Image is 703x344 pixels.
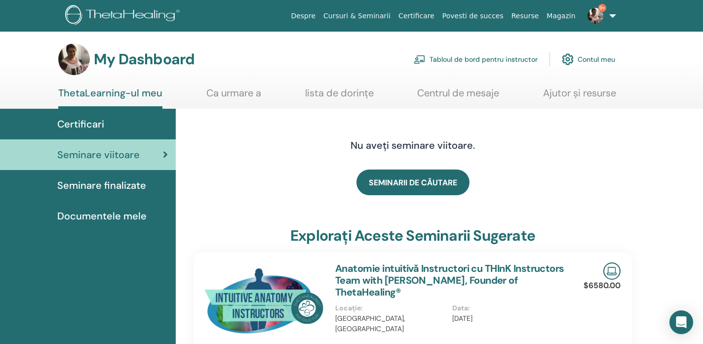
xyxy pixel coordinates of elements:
a: Ajutor și resurse [543,87,616,106]
h3: Explorați aceste seminarii sugerate [290,227,535,245]
a: Certificare [394,7,438,25]
h4: Nu aveți seminare viitoare. [257,139,568,151]
span: Seminare viitoare [57,147,140,162]
a: lista de dorințe [305,87,374,106]
p: [DATE] [452,313,563,324]
img: logo.png [65,5,183,27]
span: Certificari [57,117,104,131]
span: Seminare finalizate [57,178,146,193]
h3: My Dashboard [94,50,195,68]
span: SEMINARII DE CĂUTARE [369,177,457,188]
img: chalkboard-teacher.svg [414,55,426,64]
p: [GEOGRAPHIC_DATA], [GEOGRAPHIC_DATA] [335,313,446,334]
a: Ca urmare a [206,87,261,106]
a: ThetaLearning-ul meu [58,87,162,109]
p: Data : [452,303,563,313]
img: Live Online Seminar [603,262,621,280]
span: 9+ [598,4,606,12]
a: Contul meu [562,48,615,70]
a: SEMINARII DE CĂUTARE [356,170,469,195]
span: Documentele mele [57,209,147,223]
img: default.jpg [587,8,603,24]
a: Tabloul de bord pentru instructor [414,48,538,70]
div: Open Intercom Messenger [669,310,693,334]
a: Povesti de succes [438,7,508,25]
a: Magazin [543,7,579,25]
img: default.jpg [58,43,90,75]
a: Despre [287,7,319,25]
p: $6580.00 [584,280,621,292]
a: Anatomie intuitivă Instructori cu THInK Instructors Team with [PERSON_NAME], Founder of ThetaHeal... [335,262,564,299]
a: Resurse [508,7,543,25]
a: Centrul de mesaje [417,87,499,106]
a: Cursuri & Seminarii [319,7,394,25]
p: Locație : [335,303,446,313]
img: cog.svg [562,51,574,68]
